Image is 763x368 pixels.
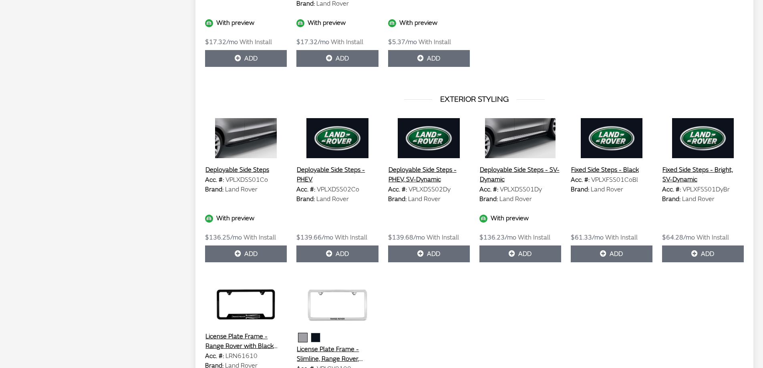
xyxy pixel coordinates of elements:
[500,185,542,193] span: VPLXDSS01Dy
[388,18,470,28] div: With preview
[571,233,604,241] span: $61.33/mo
[662,185,681,194] label: Acc. #:
[571,185,589,194] label: Brand:
[205,118,287,158] img: Image for Deployable Side Steps
[205,185,223,194] label: Brand:
[205,351,224,361] label: Acc. #:
[205,245,287,262] button: Add
[205,331,287,351] button: License Plate Frame - Range Rover with Black Union Jack, Matte Black finish
[296,18,378,28] div: With preview
[311,333,320,342] button: Black
[479,213,561,223] div: With preview
[296,50,378,67] button: Add
[205,233,242,241] span: $136.25/mo
[499,195,532,203] span: Land Rover
[409,185,451,193] span: VPLXDSS02Dy
[317,185,359,193] span: VPLXDSS02Co
[408,195,441,203] span: Land Rover
[662,245,744,262] button: Add
[591,176,638,184] span: VPLXFSS01CoBl
[388,233,425,241] span: $139.68/mo
[388,165,470,185] button: Deployable Side Steps - PHEV, SV-Dynamic
[662,118,744,158] img: Image for Fixed Side Steps - Bright, SV-Dynamic
[205,285,287,325] img: Image for License Plate Frame - Range Rover with Black Union Jack, Matte Black finish
[388,118,470,158] img: Image for Deployable Side Steps - PHEV, SV-Dynamic
[298,333,308,342] button: Chrome
[571,245,652,262] button: Add
[388,38,417,46] span: $5.37/mo
[479,185,498,194] label: Acc. #:
[205,50,287,67] button: Add
[244,233,276,241] span: With Install
[225,352,258,360] span: LRN61610
[296,245,378,262] button: Add
[296,285,378,325] img: Image for License Plate Frame - Slimline, Range Rover, Polished finish
[662,233,695,241] span: $64.28/mo
[296,233,333,241] span: $139.66/mo
[240,38,272,46] span: With Install
[682,185,730,193] span: VPLXFSS01DyBr
[296,38,329,46] span: $17.32/mo
[225,185,258,193] span: Land Rover
[296,165,378,185] button: Deployable Side Steps - PHEV
[682,195,715,203] span: Land Rover
[591,185,623,193] span: Land Rover
[427,233,459,241] span: With Install
[697,233,729,241] span: With Install
[296,185,315,194] label: Acc. #:
[479,165,561,185] button: Deployable Side Steps - SV-Dynamic
[662,194,680,204] label: Brand:
[388,194,407,204] label: Brand:
[205,93,744,105] h3: EXTERIOR STYLING
[571,165,639,175] button: Fixed Side Steps - Black
[571,118,652,158] img: Image for Fixed Side Steps - Black
[479,118,561,158] img: Image for Deployable Side Steps - SV-Dynamic
[205,18,287,28] div: With preview
[605,233,638,241] span: With Install
[205,175,224,185] label: Acc. #:
[479,245,561,262] button: Add
[296,194,315,204] label: Brand:
[479,233,516,241] span: $136.23/mo
[205,38,238,46] span: $17.32/mo
[388,245,470,262] button: Add
[205,213,287,223] div: With preview
[571,175,590,185] label: Acc. #:
[419,38,451,46] span: With Install
[479,194,498,204] label: Brand:
[296,118,378,158] img: Image for Deployable Side Steps - PHEV
[205,165,270,175] button: Deployable Side Steps
[316,195,349,203] span: Land Rover
[388,185,407,194] label: Acc. #:
[225,176,268,184] span: VPLXDSS01Co
[388,50,470,67] button: Add
[331,38,363,46] span: With Install
[335,233,367,241] span: With Install
[518,233,550,241] span: With Install
[296,344,378,364] button: License Plate Frame - Slimline, Range Rover, Polished finish
[662,165,744,185] button: Fixed Side Steps - Bright, SV-Dynamic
